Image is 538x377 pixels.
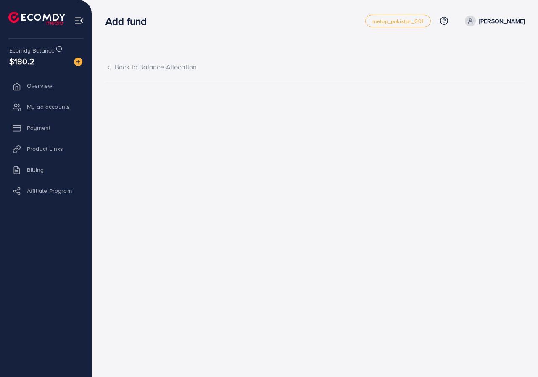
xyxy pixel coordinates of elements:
span: $180.2 [9,55,34,67]
img: image [74,58,82,66]
a: [PERSON_NAME] [462,16,525,26]
div: Back to Balance Allocation [105,62,525,72]
p: [PERSON_NAME] [479,16,525,26]
h3: Add fund [105,15,153,27]
span: metap_pakistan_001 [372,18,424,24]
span: Ecomdy Balance [9,46,55,55]
img: menu [74,16,84,26]
a: metap_pakistan_001 [365,15,431,27]
img: logo [8,12,65,25]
